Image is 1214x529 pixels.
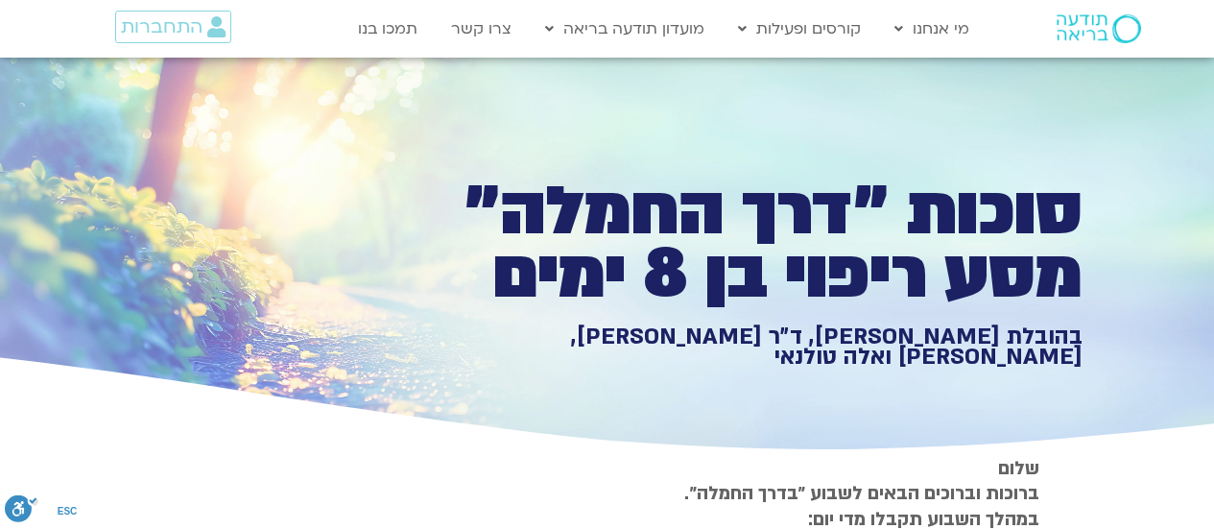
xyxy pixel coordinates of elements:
[121,16,202,37] span: התחברות
[115,11,231,43] a: התחברות
[998,456,1039,481] strong: שלום
[441,11,521,47] a: צרו קשר
[1057,14,1141,43] img: תודעה בריאה
[348,11,427,47] a: תמכו בנו
[417,326,1083,368] h1: בהובלת [PERSON_NAME], ד״ר [PERSON_NAME], [PERSON_NAME] ואלה טולנאי
[728,11,870,47] a: קורסים ופעילות
[417,180,1083,306] h1: סוכות ״דרך החמלה״ מסע ריפוי בן 8 ימים
[536,11,714,47] a: מועדון תודעה בריאה
[885,11,979,47] a: מי אנחנו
